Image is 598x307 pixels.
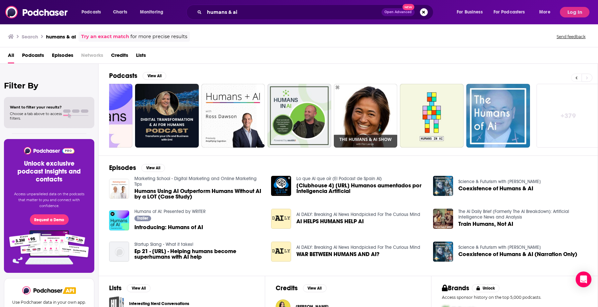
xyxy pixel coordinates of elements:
h3: Search [22,34,38,40]
img: AI HELPS HUMANS HELP AI [271,209,291,229]
img: Podchaser - Follow, Share and Rate Podcasts [5,6,68,18]
a: Coexistence of Humans & AI (Narration Only) [458,251,577,257]
button: Unlock [472,284,500,292]
a: AI HELPS HUMANS HELP AI [296,219,364,224]
button: View All [127,284,150,292]
span: Charts [113,8,127,17]
button: Request a Demo [30,214,69,225]
img: Ep 21 - Humans.ai - Helping humans become superhumans with AI help [109,242,129,262]
a: CreditsView All [276,284,327,292]
button: View All [303,284,327,292]
span: New [402,4,414,10]
button: open menu [77,7,109,17]
a: Lo que AI que oír (El Podcast de Spain AI) [296,176,382,181]
span: Networks [81,50,103,63]
h2: Episodes [109,164,136,172]
h3: humans & ai [46,34,76,40]
a: EpisodesView All [109,164,165,172]
h2: Brands [442,284,469,292]
a: AI DAILY: Breaking AI News Handpicked For The Curious Mind [296,212,420,217]
button: View All [143,72,166,80]
h2: Filter By [4,81,94,90]
button: open menu [135,7,172,17]
img: Train Humans, Not AI [433,209,453,229]
a: Podcasts [22,50,44,63]
a: Coexistence of Humans & AI [458,186,533,191]
h2: Podcasts [109,72,137,80]
img: Podchaser - Follow, Share and Rate Podcasts [23,147,75,154]
a: Science & Futurism with Isaac Arthur [458,245,541,250]
span: [Clubhouse 4] [URL] Humanos aumentados por Inteligencia Artificial [296,183,425,194]
span: for more precise results [130,33,187,40]
a: Credits [111,50,128,63]
a: Try an exact match [81,33,129,40]
img: Humans Using AI Outperform Humans Without AI by a LOT (Case Study) [109,179,129,199]
button: open menu [452,7,491,17]
span: Choose a tab above to access filters. [10,111,62,121]
input: Search podcasts, credits, & more... [204,7,381,17]
a: Science & Futurism with Isaac Arthur [458,179,541,184]
span: Want to filter your results? [10,105,62,109]
img: [Clubhouse 4] HUMANS.AI Humanos aumentados por Inteligencia Artificial [271,176,291,196]
a: Train Humans, Not AI [458,221,513,227]
img: Pro Features [7,230,91,265]
a: The AI Daily Brief (Formerly The AI Breakdown): Artificial Intelligence News and Analysis [458,209,569,220]
span: Trailer [137,216,148,220]
a: WAR BETWEEN HUMANS AND AI? [296,251,379,257]
img: Podchaser - Follow, Share and Rate Podcasts [22,286,63,295]
a: Episodes [52,50,73,63]
span: For Podcasters [494,8,525,17]
a: Charts [109,7,131,17]
a: Lists [136,50,146,63]
button: View All [141,164,165,172]
button: open menu [489,7,535,17]
a: Marketing School - Digital Marketing and Online Marketing Tips [134,176,257,187]
a: Startup Slang - What it takes! [134,242,193,247]
span: Ep 21 - [URL] - Helping humans become superhumans with AI help [134,248,263,260]
button: Open AdvancedNew [381,8,415,16]
img: Coexistence of Humans & AI (Narration Only) [433,242,453,262]
img: Introducing: Humans of AI [109,210,129,230]
a: [Clubhouse 4] HUMANS.AI Humanos aumentados por Inteligencia Artificial [296,183,425,194]
a: Humans Using AI Outperform Humans Without AI by a LOT (Case Study) [134,188,263,200]
button: Send feedback [555,34,587,39]
button: Log In [560,7,589,17]
h2: Credits [276,284,298,292]
p: Access sponsor history on the top 5,000 podcasts. [442,295,587,300]
span: Open Advanced [384,11,412,14]
a: Ep 21 - Humans.ai - Helping humans become superhumans with AI help [134,248,263,260]
div: Search podcasts, credits, & more... [193,5,440,20]
img: WAR BETWEEN HUMANS AND AI? [271,242,291,262]
h2: Lists [109,284,122,292]
span: Monitoring [140,8,163,17]
p: Access unparalleled data on the podcasts that matter to you and connect with confidence. [12,191,86,209]
a: Introducing: Humans of AI [134,224,203,230]
img: Coexistence of Humans & AI [433,176,453,196]
h3: Unlock exclusive podcast insights and contacts [12,160,86,183]
div: Open Intercom Messenger [576,272,591,287]
button: open menu [535,7,559,17]
span: All [8,50,14,63]
a: ListsView All [109,284,150,292]
a: AI DAILY: Breaking AI News Handpicked For The Curious Mind [296,245,420,250]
